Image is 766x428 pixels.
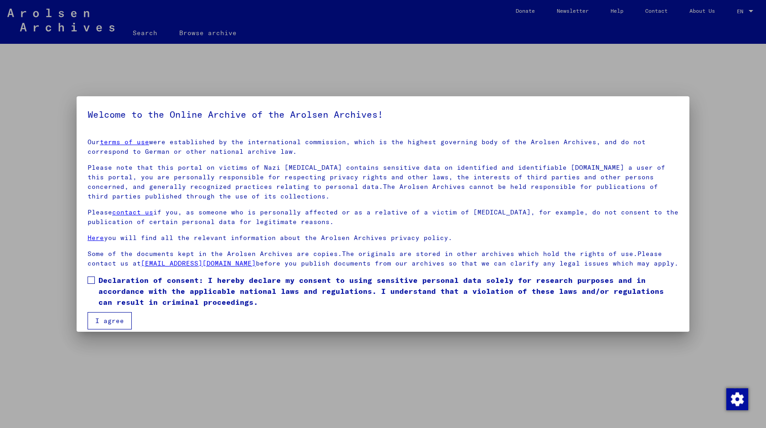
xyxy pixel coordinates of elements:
[88,234,104,242] a: Here
[88,107,678,122] h5: Welcome to the Online Archive of the Arolsen Archives!
[100,138,149,146] a: terms of use
[98,275,678,308] span: Declaration of consent: I hereby declare my consent to using sensitive personal data solely for r...
[88,137,678,157] p: Our were established by the international commission, which is the highest governing body of the ...
[726,388,748,410] img: Change consent
[88,249,678,268] p: Some of the documents kept in the Arolsen Archives are copies.The originals are stored in other a...
[88,312,132,329] button: I agree
[112,208,153,216] a: contact us
[726,388,748,410] div: Change consent
[88,233,678,243] p: you will find all the relevant information about the Arolsen Archives privacy policy.
[141,259,256,267] a: [EMAIL_ADDRESS][DOMAIN_NAME]
[88,208,678,227] p: Please if you, as someone who is personally affected or as a relative of a victim of [MEDICAL_DAT...
[88,163,678,201] p: Please note that this portal on victims of Nazi [MEDICAL_DATA] contains sensitive data on identif...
